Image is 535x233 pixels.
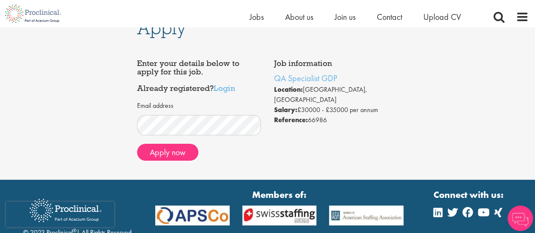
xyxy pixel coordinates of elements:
label: Email address [137,101,173,111]
span: Apply [137,16,186,39]
a: Join us [335,11,356,22]
strong: Reference: [274,115,308,124]
iframe: reCAPTCHA [6,202,114,227]
a: Contact [377,11,402,22]
strong: Members of: [155,188,404,201]
img: APSCo [236,206,323,225]
li: 66986 [274,115,398,125]
img: APSCo [149,206,236,225]
h4: Enter your details below to apply for this job. Already registered? [137,59,261,93]
strong: Salary: [274,105,297,114]
a: About us [285,11,313,22]
h4: Job information [274,59,398,68]
a: QA Specialist GDP [274,73,337,84]
li: £30000 - £35000 per annum [274,105,398,115]
li: [GEOGRAPHIC_DATA], [GEOGRAPHIC_DATA] [274,85,398,105]
strong: Connect with us: [433,188,505,201]
a: Login [214,83,235,93]
img: Proclinical Recruitment [23,193,108,228]
strong: Location: [274,85,303,94]
button: Apply now [137,144,198,161]
img: APSCo [323,206,410,225]
a: Jobs [250,11,264,22]
a: Upload CV [423,11,461,22]
img: Chatbot [508,206,533,231]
